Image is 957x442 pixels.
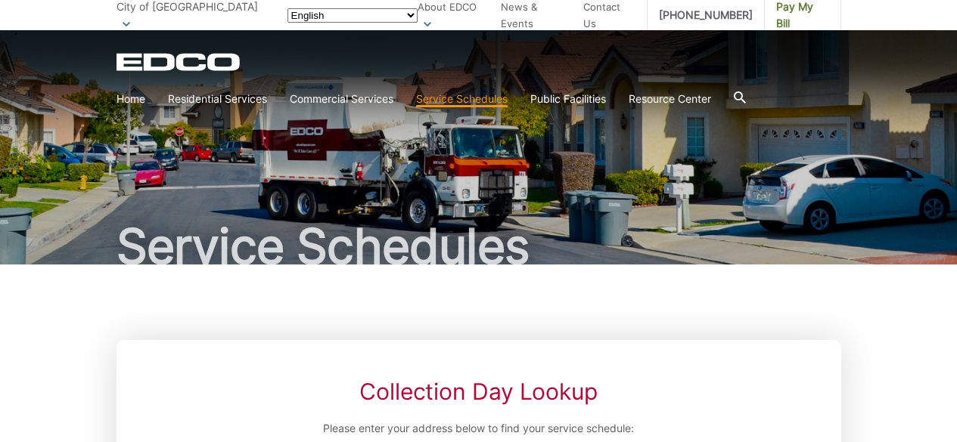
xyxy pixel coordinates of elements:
a: Resource Center [629,91,711,107]
a: Residential Services [168,91,267,107]
a: Commercial Services [290,91,393,107]
a: Home [117,91,145,107]
h2: Collection Day Lookup [239,378,717,405]
h1: Service Schedules [117,222,841,270]
a: Public Facilities [530,91,606,107]
a: Service Schedules [416,91,508,107]
select: Select a language [287,8,418,23]
a: EDCD logo. Return to the homepage. [117,53,242,71]
p: Please enter your address below to find your service schedule: [239,420,717,437]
